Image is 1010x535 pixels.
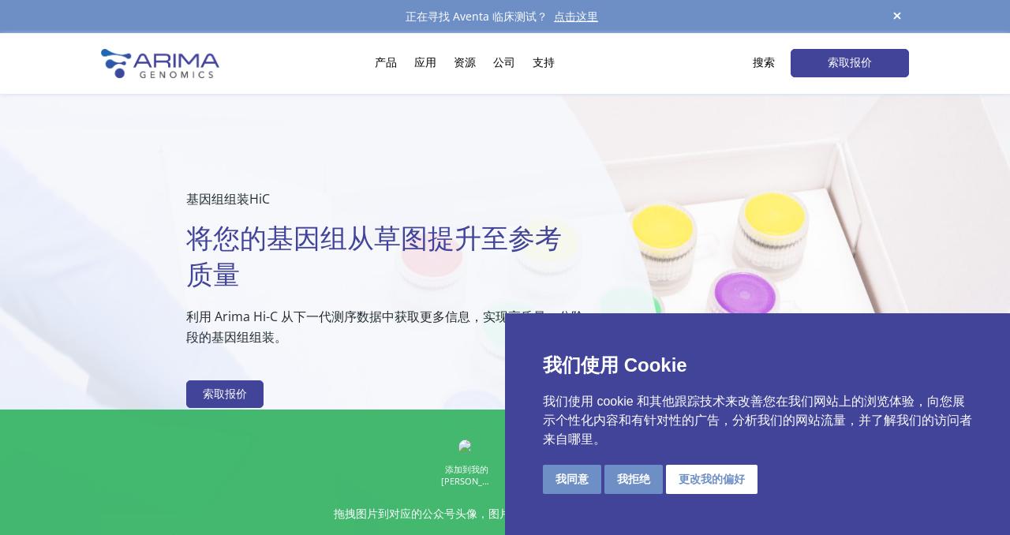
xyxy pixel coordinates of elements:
[203,387,247,401] font: 索取报价
[666,465,757,494] button: 更改我的偏好
[548,9,604,24] a: 点击这里
[186,380,264,409] a: 索取报价
[186,223,562,292] font: 将您的基因组从草图提升至参考质量
[604,465,663,494] button: 我拒绝
[617,473,650,485] font: 我拒绝
[828,56,872,69] font: 索取报价
[101,49,219,78] img: Arima-Genomics-徽标
[555,473,589,485] font: 我同意
[554,9,598,24] font: 点击这里
[753,56,775,69] font: 搜索
[186,308,584,346] font: 利用 Arima Hi-C 从下一代测序数据中获取更多信息，实现高质量、分阶段的基因组组装。
[679,473,745,485] font: 更改我的偏好
[543,465,601,494] button: 我同意
[791,49,909,77] a: 索取报价
[543,354,687,376] font: 我们使用 Cookie
[543,395,972,446] font: 我们使用 cookie 和其他跟踪技术来改善您在我们网站上的浏览体验，向您展示个性化内容和有针对性的广告，分析我们的网站流量，并了解我们的访问者来自哪里。
[406,9,548,24] font: 正在寻找 Aventa 临床测试？
[186,190,270,208] font: 基因组组装HiC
